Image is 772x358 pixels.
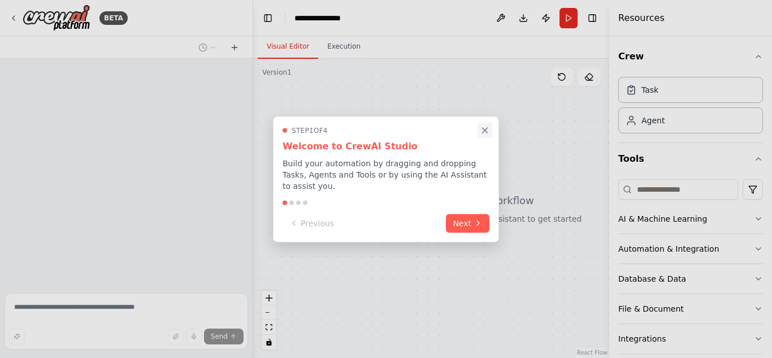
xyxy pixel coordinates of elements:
button: Previous [283,214,341,232]
button: Hide left sidebar [260,10,276,26]
h3: Welcome to CrewAI Studio [283,139,489,153]
p: Build your automation by dragging and dropping Tasks, Agents and Tools or by using the AI Assista... [283,157,489,191]
span: Step 1 of 4 [292,126,328,135]
button: Next [446,214,489,232]
button: Close walkthrough [478,123,492,137]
